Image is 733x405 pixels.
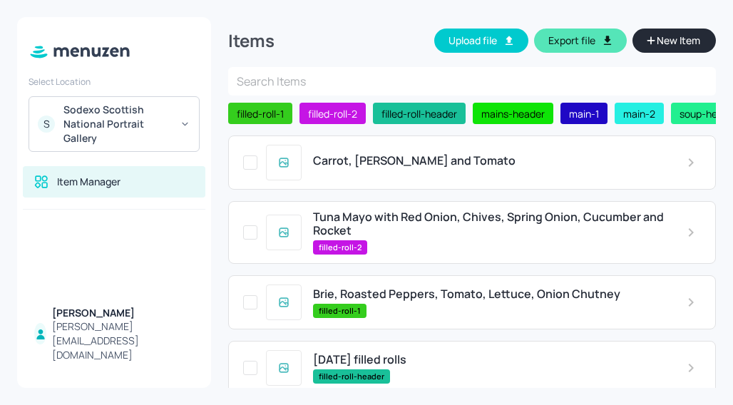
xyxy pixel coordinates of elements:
[376,106,463,121] span: filled-roll-header
[299,103,366,124] div: filled-roll-2
[560,103,608,124] div: main-1
[655,33,702,48] span: New Item
[313,154,516,168] span: Carrot, [PERSON_NAME] and Tomato
[434,29,528,53] button: Upload file
[617,106,661,121] span: main-2
[302,106,363,121] span: filled-roll-2
[313,353,406,366] span: [DATE] filled rolls
[632,29,716,53] button: New Item
[313,287,620,301] span: Brie, Roasted Peppers, Tomato, Lettuce, Onion Chutney
[63,103,171,145] div: Sodexo Scottish National Portrait Gallery
[29,76,200,88] div: Select Location
[52,306,194,320] div: [PERSON_NAME]
[313,305,366,317] span: filled-roll-1
[57,175,121,189] div: Item Manager
[534,29,627,53] button: Export file
[38,116,55,133] div: S
[52,319,194,362] div: [PERSON_NAME][EMAIL_ADDRESS][DOMAIN_NAME]
[313,371,390,383] span: filled-roll-header
[228,29,275,52] div: Items
[476,106,550,121] span: mains-header
[373,103,466,124] div: filled-roll-header
[563,106,605,121] span: main-1
[228,103,292,124] div: filled-roll-1
[313,242,367,254] span: filled-roll-2
[228,67,716,96] input: Search Items
[313,210,664,237] span: Tuna Mayo with Red Onion, Chives, Spring Onion, Cucumber and Rocket
[615,103,664,124] div: main-2
[231,106,289,121] span: filled-roll-1
[473,103,553,124] div: mains-header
